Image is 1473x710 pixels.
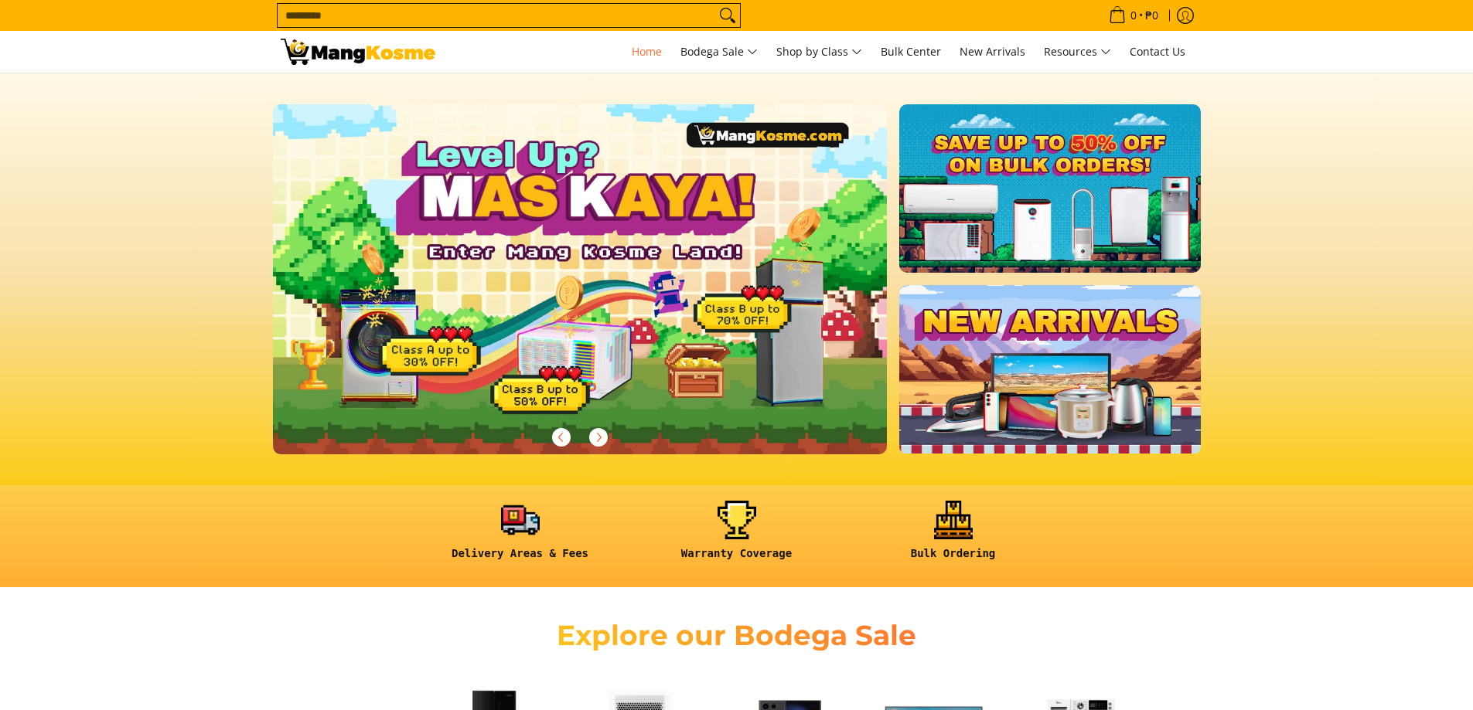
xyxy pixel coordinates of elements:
[420,501,621,572] a: <h6><strong>Delivery Areas & Fees</strong></h6>
[624,31,670,73] a: Home
[581,420,615,454] button: Next
[513,618,961,653] h2: Explore our Bodega Sale
[715,4,740,27] button: Search
[1036,31,1119,73] a: Resources
[960,44,1025,59] span: New Arrivals
[952,31,1033,73] a: New Arrivals
[1130,44,1185,59] span: Contact Us
[769,31,870,73] a: Shop by Class
[1143,10,1161,21] span: ₱0
[881,44,941,59] span: Bulk Center
[273,104,888,454] img: Gaming desktop banner
[636,501,837,572] a: <h6><strong>Warranty Coverage</strong></h6>
[1128,10,1139,21] span: 0
[1044,42,1111,62] span: Resources
[673,31,765,73] a: Bodega Sale
[544,420,578,454] button: Previous
[632,44,662,59] span: Home
[873,31,949,73] a: Bulk Center
[1122,31,1193,73] a: Contact Us
[1104,7,1163,24] span: •
[451,31,1193,73] nav: Main Menu
[853,501,1054,572] a: <h6><strong>Bulk Ordering</strong></h6>
[680,42,758,62] span: Bodega Sale
[281,39,435,65] img: Mang Kosme: Your Home Appliances Warehouse Sale Partner!
[776,42,862,62] span: Shop by Class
